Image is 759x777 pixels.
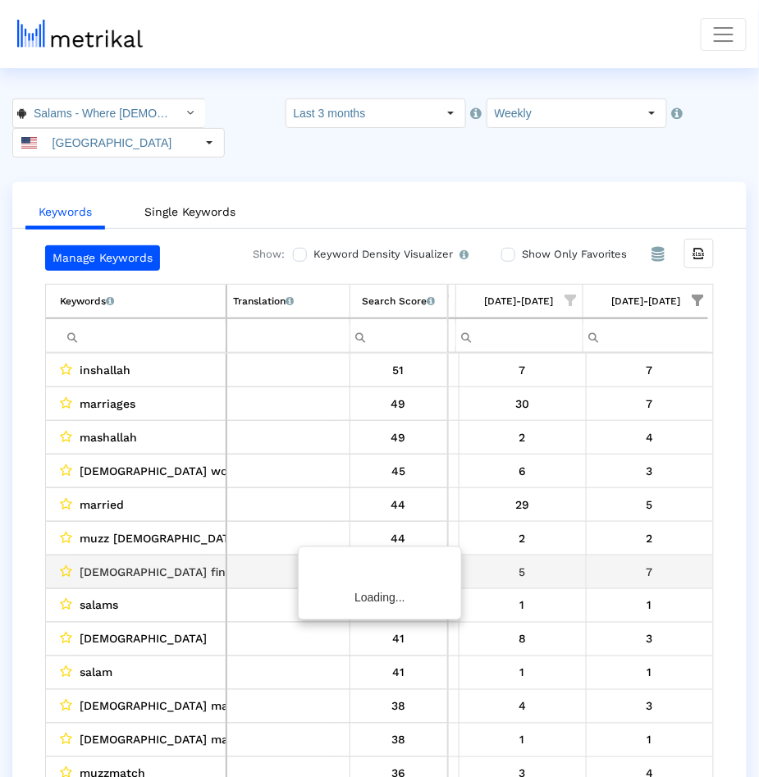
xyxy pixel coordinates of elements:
[227,322,350,350] input: Filter cell
[583,322,711,349] input: Filter cell
[356,359,442,381] div: 51
[638,99,666,127] div: Select
[80,662,112,683] span: salam
[80,359,130,381] span: inshallah
[362,290,435,312] div: Search Score
[465,528,580,549] div: 8/23/25
[80,393,135,414] span: marriages
[356,393,442,414] div: 49
[438,295,450,306] span: Show filter options for column '08/10/25-08/16/25'
[60,322,226,350] input: Filter cell
[80,729,288,751] span: [DEMOGRAPHIC_DATA] matchmaking
[46,318,226,353] td: Filter cell
[592,460,708,482] div: 8/30/25
[583,285,710,318] td: Column 08/24/25-08/30/25
[17,20,143,48] img: metrical-logo-light.png
[80,595,118,616] span: salams
[592,393,708,414] div: 8/30/25
[592,662,708,683] div: 8/30/25
[684,239,714,268] div: Export all data
[592,696,708,717] div: 8/30/25
[701,18,747,51] button: Toggle navigation
[45,245,160,271] a: Manage Keywords
[80,696,282,717] span: [DEMOGRAPHIC_DATA] matchmaker
[80,528,335,549] span: muzz [DEMOGRAPHIC_DATA] dating marriage
[485,290,554,312] div: [DATE]-[DATE]
[307,591,453,606] div: Loading...
[356,528,442,549] div: 44
[612,290,681,312] div: 08/24/25-08/30/25
[456,322,583,349] input: Filter cell
[356,427,442,448] div: 49
[80,460,252,482] span: [DEMOGRAPHIC_DATA] women
[131,197,249,227] a: Single Keywords
[518,245,628,263] label: Show Only Favorites
[592,729,708,751] div: 8/30/25
[465,628,580,650] div: 8/23/25
[465,729,580,751] div: 8/23/25
[465,561,580,583] div: 8/23/25
[437,99,465,127] div: Select
[356,662,442,683] div: 41
[465,393,580,414] div: 8/23/25
[46,285,226,318] td: Column Keyword
[592,494,708,515] div: 8/30/25
[465,427,580,448] div: 8/23/25
[465,359,580,381] div: 8/23/25
[592,561,708,583] div: 8/30/25
[226,285,350,318] td: Column Translation
[177,99,205,127] div: Select
[233,290,294,312] div: Translation
[455,318,583,352] td: Filter cell
[465,494,580,515] div: 8/23/25
[80,494,124,515] span: married
[592,359,708,381] div: 8/30/25
[226,318,350,353] td: Filter cell
[80,628,207,650] span: [DEMOGRAPHIC_DATA]
[592,427,708,448] div: 8/30/25
[356,696,442,717] div: 38
[60,290,114,312] div: Keywords
[25,197,105,230] a: Keywords
[356,729,442,751] div: 38
[309,245,469,263] label: Keyword Density Visualizer
[465,662,580,683] div: 8/23/25
[80,427,137,448] span: mashallah
[356,628,442,650] div: 41
[356,460,442,482] div: 45
[583,318,710,352] td: Filter cell
[592,628,708,650] div: 8/30/25
[196,129,224,157] div: Select
[350,285,448,318] td: Column Search Score
[693,295,704,306] span: Show filter options for column '08/24/25-08/30/25'
[80,561,245,583] span: [DEMOGRAPHIC_DATA] finder
[592,528,708,549] div: 8/30/25
[455,285,583,318] td: Column 08/17/25-08/23/25
[350,322,448,350] input: Filter cell
[236,245,285,271] div: Show:
[465,696,580,717] div: 8/23/25
[565,295,577,306] span: Show filter options for column '08/17/25-08/23/25'
[350,318,448,353] td: Filter cell
[592,595,708,616] div: 8/30/25
[356,494,442,515] div: 44
[465,595,580,616] div: 8/23/25
[465,460,580,482] div: 8/23/25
